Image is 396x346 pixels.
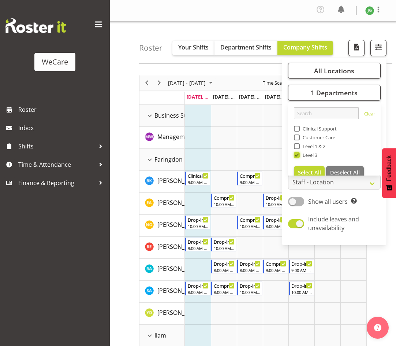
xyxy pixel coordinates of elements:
[139,44,162,52] h4: Roster
[220,43,272,51] span: Department Shifts
[277,41,333,55] button: Company Shifts
[18,159,95,170] span: Time & Attendance
[172,41,214,55] button: Your Shifts
[348,40,365,56] button: Download a PDF of the roster according to the set date range.
[382,148,396,198] button: Feedback - Show survey
[288,63,381,79] button: All Locations
[18,104,106,115] span: Roster
[364,110,375,119] a: Clear
[214,41,277,55] button: Department Shifts
[42,56,68,67] div: WeCare
[314,66,354,75] span: All Locations
[374,324,381,331] img: help-xxl-2.png
[18,141,95,152] span: Shifts
[178,43,209,51] span: Your Shifts
[283,43,327,51] span: Company Shifts
[365,6,374,15] img: janine-grundler10912.jpg
[370,40,386,56] button: Filter Shifts
[18,122,106,133] span: Inbox
[5,18,66,33] img: Rosterit website logo
[386,155,392,181] span: Feedback
[18,177,95,188] span: Finance & Reporting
